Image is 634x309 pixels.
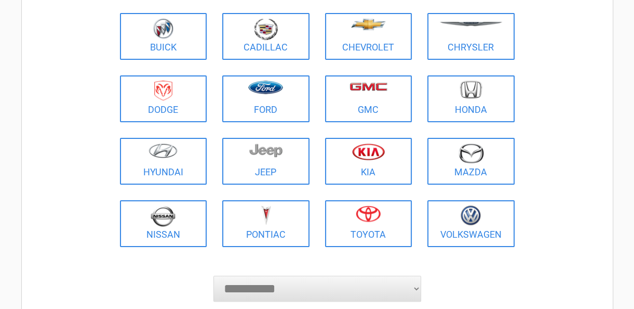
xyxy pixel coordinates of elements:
[222,13,309,60] a: Cadillac
[325,75,412,122] a: GMC
[153,18,173,39] img: buick
[458,143,484,163] img: mazda
[427,75,515,122] a: Honda
[222,75,309,122] a: Ford
[120,13,207,60] a: Buick
[248,81,283,94] img: ford
[460,81,482,99] img: honda
[120,75,207,122] a: Dodge
[120,138,207,185] a: Hyundai
[439,22,503,27] img: chrysler
[427,200,515,247] a: Volkswagen
[427,138,515,185] a: Mazda
[325,138,412,185] a: Kia
[461,205,481,226] img: volkswagen
[352,143,385,160] img: kia
[325,200,412,247] a: Toyota
[325,13,412,60] a: Chevrolet
[149,143,178,158] img: hyundai
[222,138,309,185] a: Jeep
[427,13,515,60] a: Chrysler
[154,81,172,101] img: dodge
[120,200,207,247] a: Nissan
[249,143,282,158] img: jeep
[349,82,387,91] img: gmc
[356,205,381,222] img: toyota
[222,200,309,247] a: Pontiac
[254,18,278,40] img: cadillac
[351,19,386,30] img: chevrolet
[151,205,176,227] img: nissan
[261,205,271,225] img: pontiac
